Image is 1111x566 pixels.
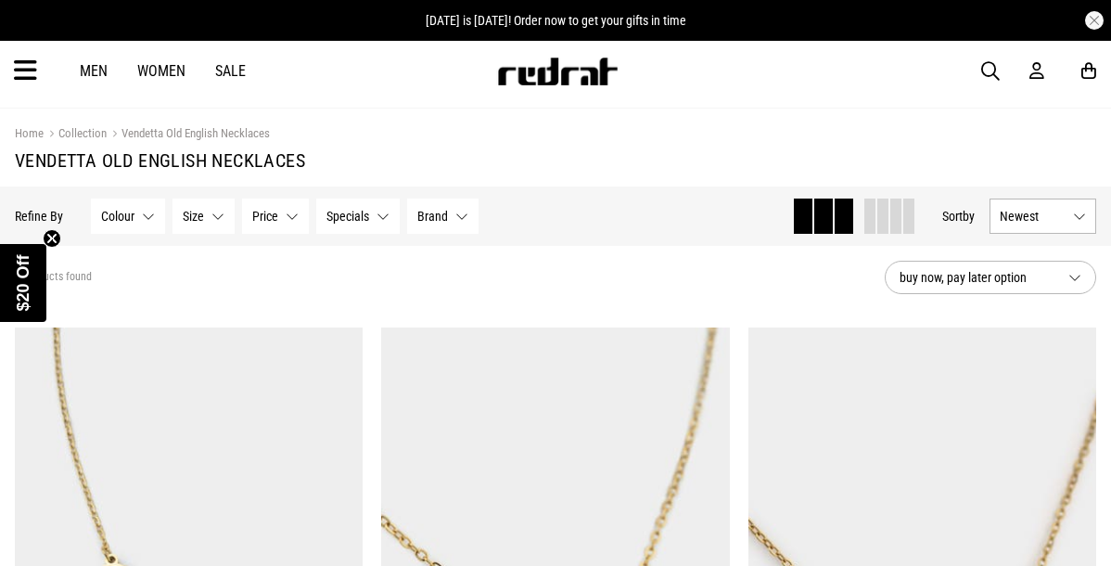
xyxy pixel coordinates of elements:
button: Newest [990,199,1096,234]
a: Women [137,62,185,80]
span: Brand [417,209,448,224]
span: buy now, pay later option [900,266,1054,289]
a: Men [80,62,108,80]
span: Newest [1000,209,1066,224]
span: [DATE] is [DATE]! Order now to get your gifts in time [426,13,686,28]
span: by [963,209,975,224]
span: Colour [101,209,134,224]
button: Close teaser [43,229,61,248]
button: Sortby [942,205,975,227]
p: Refine By [15,209,63,224]
button: Brand [407,199,479,234]
a: Home [15,126,44,140]
span: Specials [326,209,369,224]
button: Specials [316,199,400,234]
button: Price [242,199,309,234]
span: 6 products found [15,270,92,285]
img: Redrat logo [496,58,619,85]
span: Size [183,209,204,224]
a: Vendetta Old English Necklaces [107,126,270,144]
button: buy now, pay later option [885,261,1096,294]
h1: Vendetta Old English Necklaces [15,149,1096,172]
a: Sale [215,62,246,80]
a: Collection [44,126,107,144]
span: $20 Off [14,254,32,311]
span: Price [252,209,278,224]
button: Size [172,199,235,234]
button: Colour [91,199,165,234]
